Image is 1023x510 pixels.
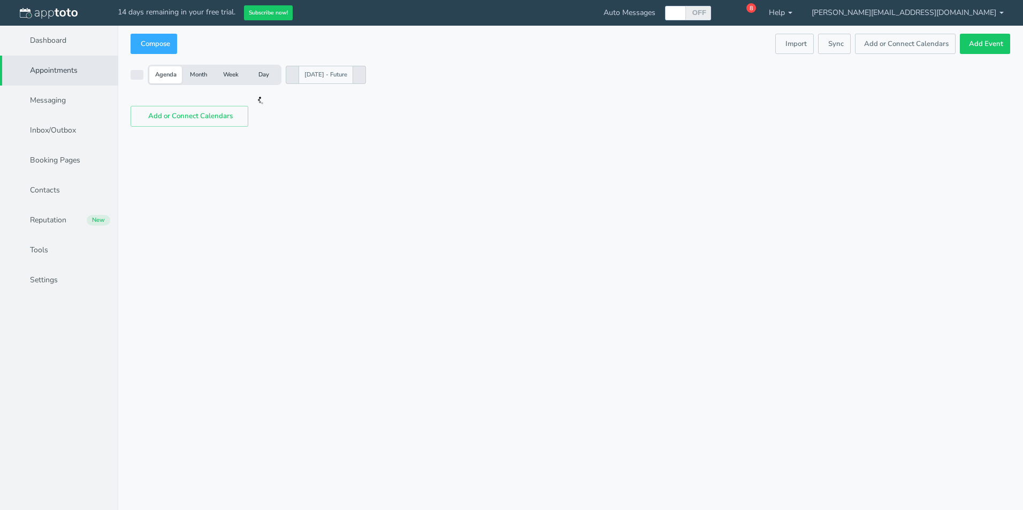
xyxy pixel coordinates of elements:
button: [DATE] - Future [299,66,353,84]
button: Month [182,66,215,83]
div: New [87,215,110,226]
div: 8 [746,3,756,13]
span: Contacts [30,185,60,196]
span: Dashboard [30,35,66,46]
button: Day [247,66,280,83]
img: logo-apptoto--white.svg [20,8,78,19]
button: Agenda [149,66,182,83]
span: Booking Pages [30,155,80,166]
span: Reputation [30,215,66,226]
span: Auto Messages [604,7,655,18]
span: Inbox/Outbox [30,125,76,136]
span: Tools [30,245,48,256]
span: 14 days remaining in your free trial. [118,7,235,17]
button: Compose [131,34,177,55]
button: Import [775,34,814,55]
button: Subscribe now! [244,5,293,21]
label: OFF [692,8,707,17]
button: Add Event [960,34,1010,55]
span: Sync [825,39,844,49]
span: Settings [30,275,58,285]
button: Add or Connect Calendars [855,34,956,55]
button: Sync [818,34,851,55]
button: Week [215,66,247,83]
span: [DATE] - Future [304,71,347,79]
button: Add or Connect Calendars [131,106,248,127]
span: Messaging [30,95,66,106]
span: Appointments [30,65,78,76]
